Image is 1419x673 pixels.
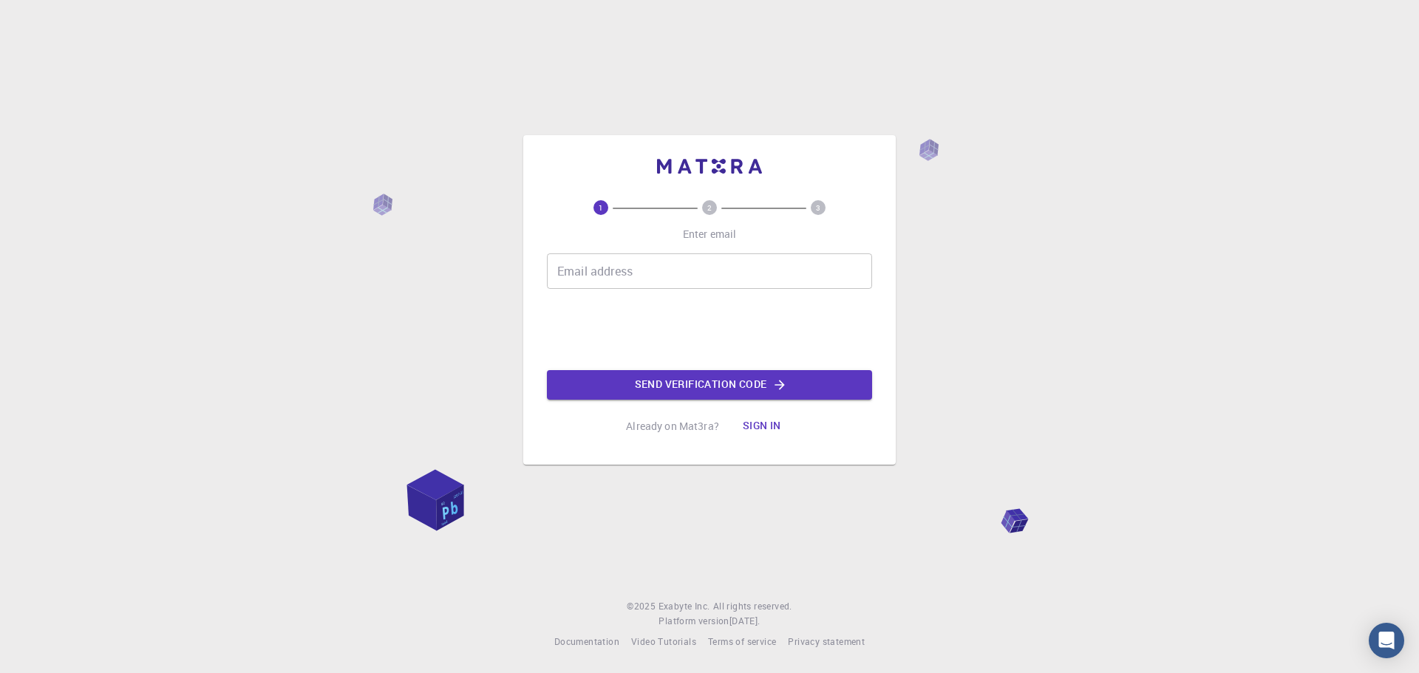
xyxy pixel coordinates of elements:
span: Video Tutorials [631,635,696,647]
a: [DATE]. [729,614,760,629]
span: Platform version [659,614,729,629]
text: 3 [816,202,820,213]
a: Terms of service [708,635,776,649]
span: © 2025 [627,599,658,614]
span: All rights reserved. [713,599,792,614]
text: 2 [707,202,712,213]
button: Sign in [731,411,793,441]
span: [DATE] . [729,615,760,626]
p: Enter email [683,227,737,242]
span: Documentation [554,635,619,647]
a: Documentation [554,635,619,649]
div: Open Intercom Messenger [1369,623,1404,658]
a: Exabyte Inc. [659,599,710,614]
a: Privacy statement [788,635,865,649]
text: 1 [599,202,603,213]
span: Privacy statement [788,635,865,647]
button: Send verification code [547,370,872,400]
p: Already on Mat3ra? [626,419,719,434]
span: Terms of service [708,635,776,647]
span: Exabyte Inc. [659,600,710,612]
a: Video Tutorials [631,635,696,649]
iframe: reCAPTCHA [597,301,822,358]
